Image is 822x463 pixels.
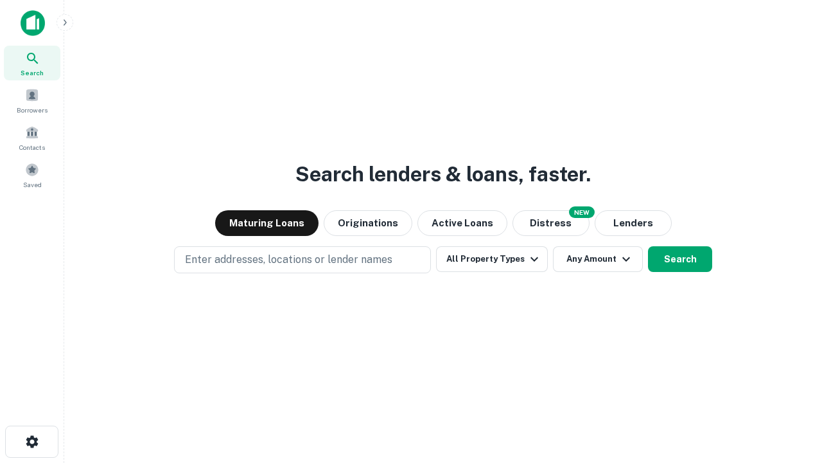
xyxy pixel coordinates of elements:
[648,246,712,272] button: Search
[595,210,672,236] button: Lenders
[174,246,431,273] button: Enter addresses, locations or lender names
[295,159,591,190] h3: Search lenders & loans, faster.
[19,142,45,152] span: Contacts
[4,83,60,118] a: Borrowers
[185,252,392,268] p: Enter addresses, locations or lender names
[553,246,643,272] button: Any Amount
[4,158,60,192] a: Saved
[436,246,548,272] button: All Property Types
[417,210,507,236] button: Active Loans
[4,120,60,155] a: Contacts
[324,210,412,236] button: Originations
[512,210,590,236] button: Search distressed loans with lien and other non-mortgage details.
[569,206,595,218] div: NEW
[21,68,44,78] span: Search
[21,10,45,36] img: capitalize-icon.png
[4,46,60,80] a: Search
[23,179,42,190] span: Saved
[17,105,48,115] span: Borrowers
[758,360,822,422] iframe: Chat Widget
[215,210,319,236] button: Maturing Loans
